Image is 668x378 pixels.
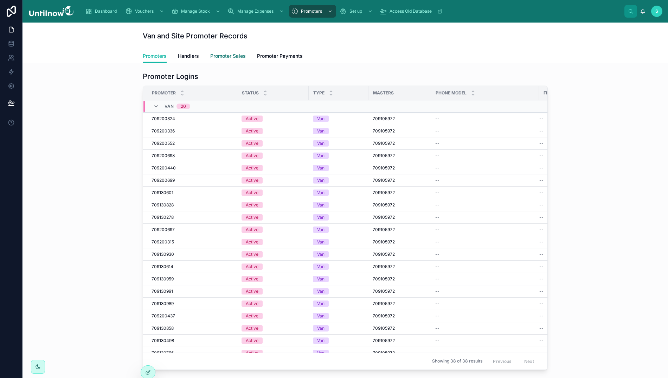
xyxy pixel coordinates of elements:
div: Van [317,313,325,319]
img: App logo [28,6,74,17]
a: Active [242,140,304,147]
a: -- [539,252,583,257]
a: 709200437 [152,313,233,319]
div: Active [246,288,258,295]
span: -- [435,178,439,183]
span: -- [539,264,544,269]
span: -- [435,190,439,196]
div: Van [317,128,325,134]
span: 709130991 [152,289,173,294]
span: 709105972 [373,190,395,196]
div: Van [317,214,325,221]
a: -- [435,264,535,269]
a: Van [313,177,364,184]
span: 709200324 [152,116,175,122]
a: -- [539,350,583,356]
span: 709130858 [152,326,174,331]
span: -- [539,227,544,233]
span: -- [539,289,544,294]
div: Active [246,202,258,208]
div: Van [317,190,325,196]
a: 709200336 [152,128,233,134]
a: Van [313,239,364,245]
div: Active [246,128,258,134]
a: 709200552 [152,141,233,146]
span: Handlers [178,52,199,60]
span: 709105972 [373,301,395,306]
a: Van [313,288,364,295]
div: Van [317,165,325,171]
span: 709105972 [373,178,395,183]
div: Van [317,177,325,184]
div: Active [246,325,258,331]
a: Handlers [178,50,199,64]
a: -- [539,313,583,319]
span: -- [539,301,544,306]
span: 709105972 [373,350,395,356]
a: -- [539,276,583,282]
a: 709200697 [152,227,233,233]
span: 709200437 [152,313,175,319]
a: -- [435,338,535,343]
a: 709105972 [373,276,427,282]
span: Promoters [143,52,167,60]
span: Type [313,90,325,96]
div: Active [246,153,258,159]
a: Active [242,214,304,221]
span: -- [435,350,439,356]
span: 709130930 [152,252,174,257]
a: -- [435,227,535,233]
span: 709105972 [373,227,395,233]
span: 709105972 [373,338,395,343]
a: Van [313,227,364,233]
span: -- [435,338,439,343]
span: -- [539,116,544,122]
span: Promoters [301,8,322,14]
a: Van [313,202,364,208]
a: Van [313,251,364,258]
div: Active [246,227,258,233]
div: scrollable content [79,4,624,19]
div: Active [246,165,258,171]
span: 709105972 [373,141,395,146]
div: Active [246,313,258,319]
a: 709200698 [152,153,233,159]
span: Promoter Sales [210,52,246,60]
span: 709200697 [152,227,175,233]
div: Van [317,239,325,245]
div: Active [246,276,258,282]
span: Manage Stock [181,8,210,14]
span: -- [435,252,439,257]
span: 709105972 [373,215,395,220]
span: -- [539,276,544,282]
span: 709130498 [152,338,174,343]
div: Van [317,202,325,208]
a: Van [313,153,364,159]
a: Active [242,264,304,270]
a: Active [242,190,304,196]
span: 709105972 [373,252,395,257]
a: -- [435,313,535,319]
a: 709105972 [373,289,427,294]
span: -- [435,227,439,233]
a: Active [242,153,304,159]
a: 709130278 [152,215,233,220]
span: 709130278 [152,215,174,220]
a: 709130828 [152,202,233,208]
a: Set up [338,5,376,18]
span: 709200315 [152,239,174,245]
a: -- [435,190,535,196]
span: Status [242,90,259,96]
a: -- [539,289,583,294]
a: -- [435,289,535,294]
span: 709130796 [152,350,174,356]
span: Promoter [152,90,176,96]
div: Active [246,251,258,258]
a: 709105972 [373,227,427,233]
span: -- [435,276,439,282]
span: -- [435,326,439,331]
span: 709105972 [373,264,395,269]
span: -- [539,190,544,196]
span: 709130959 [152,276,174,282]
a: 709105972 [373,178,427,183]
